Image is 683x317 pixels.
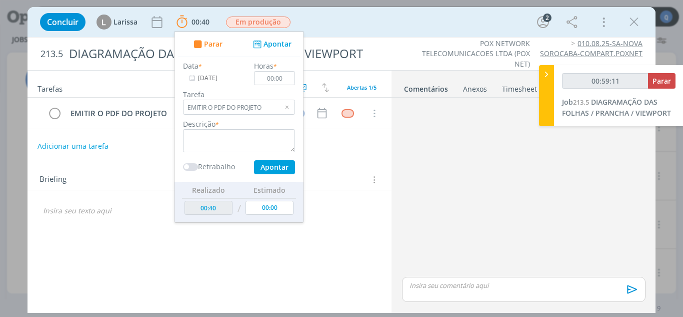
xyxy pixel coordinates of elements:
[254,160,295,174] button: Apontar
[225,16,291,29] button: Em produção
[183,119,215,129] label: Descrição
[501,80,537,94] a: Timesheet
[27,7,656,313] div: dialog
[183,71,245,85] input: Data
[422,39,530,69] a: POX NETWORK TELECOMUNICACOES LTDA (POX NET)
[540,39,642,58] a: 010.08.25-SA-NOVA SOROCABA-COMPART.POXNET
[198,161,235,172] label: Retrabalho
[39,173,66,186] span: Briefing
[322,83,329,92] img: arrow-down-up.svg
[65,42,387,66] div: DIAGRAMAÇÃO DAS FOLHAS / PRANCHA / VIEWPORT
[96,15,111,30] div: L
[183,61,198,71] label: Data
[37,82,62,94] span: Tarefas
[37,137,109,155] button: Adicionar uma tarefa
[40,49,63,60] span: 213.5
[174,14,212,30] button: 00:40
[562,97,671,118] span: DIAGRAMAÇÃO DAS FOLHAS / PRANCHA / VIEWPORT
[652,76,671,86] span: Parar
[40,13,85,31] button: Concluir
[254,61,273,71] label: Horas
[47,18,78,26] span: Concluir
[535,14,551,30] button: 2
[573,98,589,107] span: 213.5
[96,15,137,30] button: LLarissa
[543,14,551,22] div: 2
[183,89,295,100] label: Tarefa
[113,19,137,26] span: Larissa
[403,80,448,94] a: Comentários
[562,97,671,118] a: Job213.5DIAGRAMAÇÃO DAS FOLHAS / PRANCHA / VIEWPORT
[182,182,235,198] th: Realizado
[190,39,222,50] button: Parar
[648,73,675,89] button: Parar
[234,198,243,219] td: /
[250,39,292,50] button: Apontar
[243,182,296,198] th: Estimado
[191,17,209,27] span: 00:40
[463,84,487,94] div: Anexos
[226,17,290,28] span: Em produção
[66,107,283,120] div: EMITIR O PDF DO PROJETO
[174,31,304,223] ul: 00:40
[203,41,222,48] span: Parar
[347,84,376,91] span: Abertas 1/5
